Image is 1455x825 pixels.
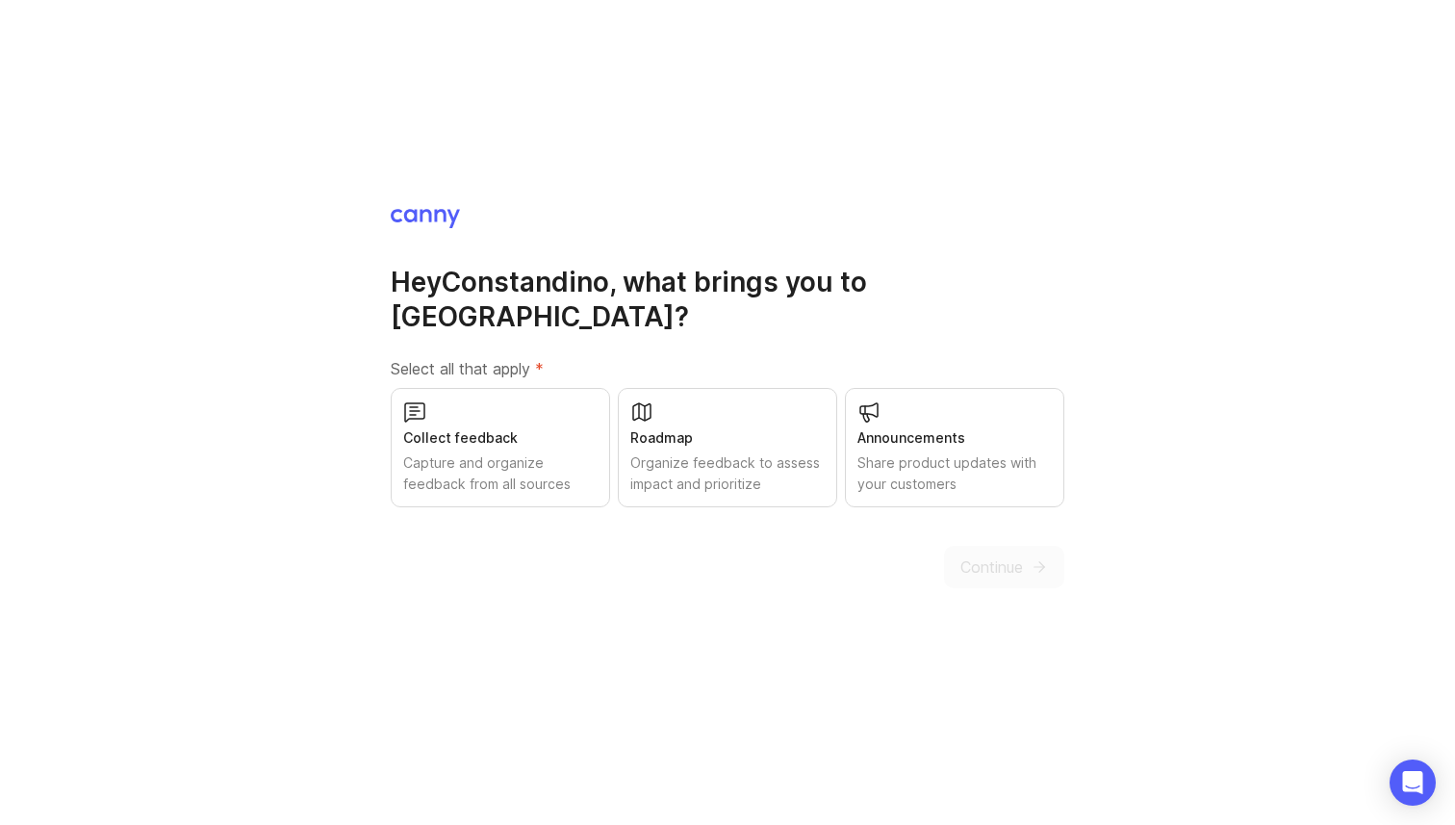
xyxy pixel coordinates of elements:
[403,452,598,495] div: Capture and organize feedback from all sources
[618,388,837,507] button: RoadmapOrganize feedback to assess impact and prioritize
[391,209,460,228] img: Canny Home
[630,452,825,495] div: Organize feedback to assess impact and prioritize
[403,427,598,449] div: Collect feedback
[391,357,1064,380] label: Select all that apply
[845,388,1064,507] button: AnnouncementsShare product updates with your customers
[391,388,610,507] button: Collect feedbackCapture and organize feedback from all sources
[630,427,825,449] div: Roadmap
[857,452,1052,495] div: Share product updates with your customers
[391,265,1064,334] h1: Hey Constandino , what brings you to [GEOGRAPHIC_DATA]?
[857,427,1052,449] div: Announcements
[1390,760,1436,806] div: Open Intercom Messenger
